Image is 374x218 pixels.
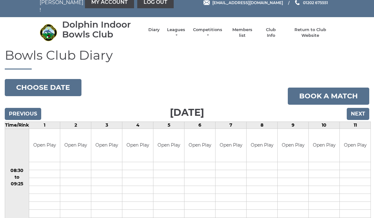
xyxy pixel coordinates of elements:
[184,122,216,129] td: 6
[5,49,369,70] h1: Bowls Club Diary
[288,88,369,105] a: Book a match
[309,122,340,129] td: 10
[340,129,371,162] td: Open Play
[62,20,142,40] div: Dolphin Indoor Bowls Club
[29,129,60,162] td: Open Play
[216,129,246,162] td: Open Play
[91,129,122,162] td: Open Play
[153,129,184,162] td: Open Play
[212,0,283,5] span: [EMAIL_ADDRESS][DOMAIN_NAME]
[5,108,41,120] input: Previous
[60,129,91,162] td: Open Play
[153,122,184,129] td: 5
[340,122,371,129] td: 11
[122,122,153,129] td: 4
[192,27,223,39] a: Competitions
[5,79,81,96] button: Choose date
[247,122,278,129] td: 8
[203,1,210,5] img: Email
[262,27,280,39] a: Club Info
[29,122,60,129] td: 1
[287,27,334,39] a: Return to Club Website
[347,108,369,120] input: Next
[278,129,308,162] td: Open Play
[60,122,91,129] td: 2
[247,129,277,162] td: Open Play
[278,122,309,129] td: 9
[303,0,328,5] span: 01202 675551
[5,122,29,129] td: Time/Rink
[91,122,122,129] td: 3
[166,27,186,39] a: Leagues
[184,129,215,162] td: Open Play
[229,27,255,39] a: Members list
[309,129,339,162] td: Open Play
[216,122,247,129] td: 7
[148,27,160,33] a: Diary
[40,24,57,42] img: Dolphin Indoor Bowls Club
[295,0,300,5] img: Phone us
[122,129,153,162] td: Open Play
